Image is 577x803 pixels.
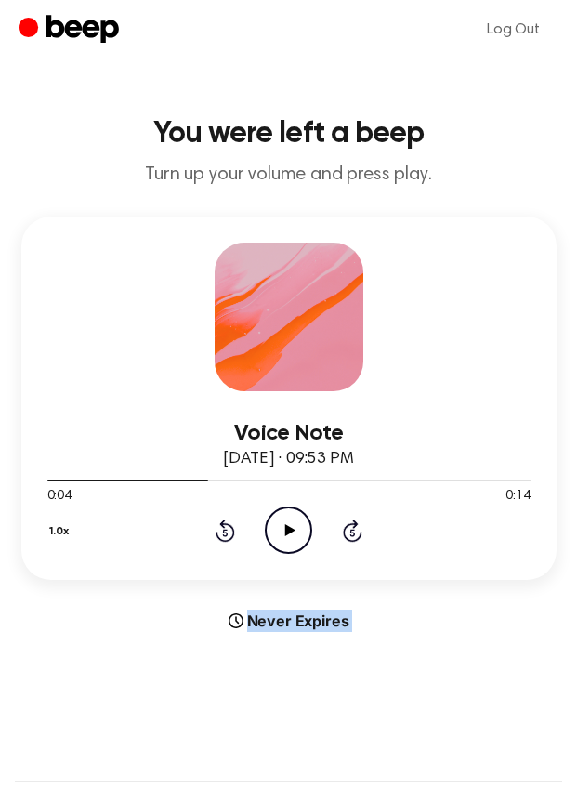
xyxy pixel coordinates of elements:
a: Log Out [468,7,558,52]
a: Beep [19,12,124,48]
div: Never Expires [21,610,557,632]
span: 0:14 [505,487,530,507]
p: Turn up your volume and press play. [15,164,562,187]
span: 0:04 [47,487,72,507]
h1: You were left a beep [15,119,562,149]
h3: Voice Note [47,421,531,446]
span: [DATE] · 09:53 PM [223,451,353,467]
button: 1.0x [47,516,76,547]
